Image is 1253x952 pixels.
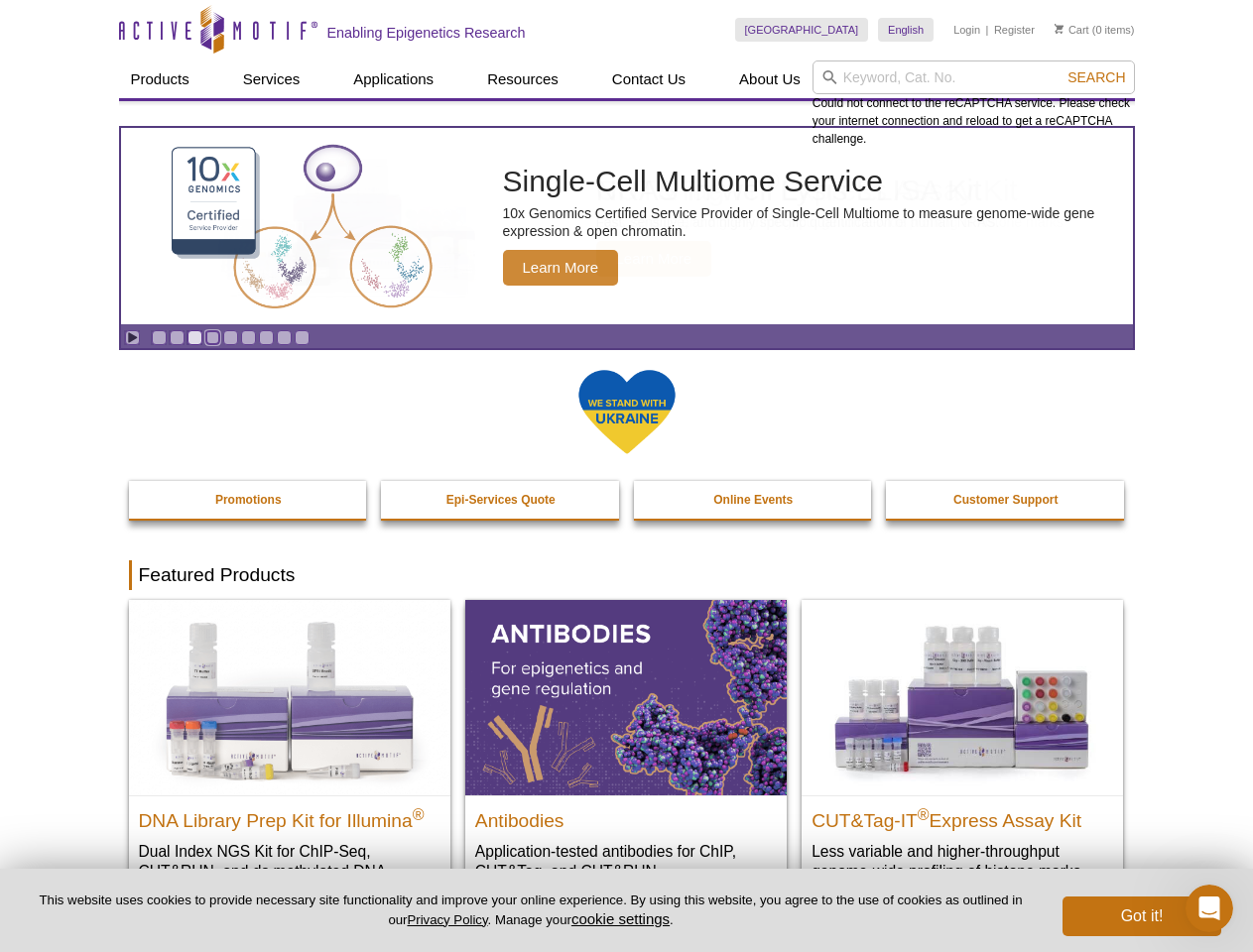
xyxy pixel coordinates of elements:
[295,330,310,345] a: Go to slide 9
[413,805,425,822] sup: ®
[600,60,697,98] a: Contact Us
[953,23,980,37] a: Login
[119,60,201,98] a: Products
[1055,24,1064,34] img: Your Cart
[475,841,777,882] p: Application-tested antibodies for ChIP, CUT&Tag, and CUT&RUN.
[735,18,869,42] a: [GEOGRAPHIC_DATA]
[139,801,440,831] h2: DNA Library Prep Kit for Illumina
[465,600,787,794] img: All Antibodies
[277,330,292,345] a: Go to slide 8
[918,805,930,822] sup: ®
[1062,68,1131,86] button: Search
[381,481,621,519] a: Epi-Services Quote
[241,330,256,345] a: Go to slide 6
[813,60,1135,94] input: Keyword, Cat. No.
[139,841,440,901] p: Dual Index NGS Kit for ChIP-Seq, CUT&RUN, and ds methylated DNA assays.
[1067,69,1125,85] span: Search
[1063,896,1221,936] button: Got it!
[129,481,369,519] a: Promotions
[813,60,1135,148] div: Could not connect to the reCAPTCHA service. Please check your internet connection and reload to g...
[465,600,787,900] a: All Antibodies Antibodies Application-tested antibodies for ChIP, CUT&Tag, and CUT&RUN.
[205,330,220,345] a: Go to slide 4
[215,493,282,507] strong: Promotions
[121,128,1133,324] article: Single-Cell Multiome Service
[953,493,1058,507] strong: Customer Support
[446,493,556,507] strong: Epi-Services Quote
[121,128,1133,324] a: Single-Cell Multiome Service Single-Cell Multiome Service 10x Genomics Certified Service Provider...
[170,330,185,345] a: Go to slide 2
[223,330,238,345] a: Go to slide 5
[1186,885,1233,932] iframe: Intercom live chat
[475,801,777,831] h2: Antibodies
[188,330,202,345] a: Go to slide 3
[812,841,1113,882] p: Less variable and higher-throughput genome-wide profiling of histone marks​.
[878,18,934,42] a: English
[727,60,813,98] a: About Us
[503,167,1123,196] h2: Single-Cell Multiome Service
[32,892,1030,929] p: This website uses cookies to provide necessary site functionality and improve your online experie...
[577,368,677,456] img: We Stand With Ukraine
[634,481,874,519] a: Online Events
[327,24,526,42] h2: Enabling Epigenetics Research
[129,600,450,794] img: DNA Library Prep Kit for Illumina
[503,204,1123,240] p: 10x Genomics Certified Service Provider of Single-Cell Multiome to measure genome-wide gene expre...
[407,912,487,927] a: Privacy Policy
[125,330,140,345] a: Toggle autoplay
[341,60,445,98] a: Applications
[994,23,1035,37] a: Register
[475,60,570,98] a: Resources
[503,250,619,286] span: Learn More
[129,560,1125,590] h2: Featured Products
[1055,23,1089,37] a: Cart
[231,60,313,98] a: Services
[986,18,989,42] li: |
[886,481,1126,519] a: Customer Support
[802,600,1123,900] a: CUT&Tag-IT® Express Assay Kit CUT&Tag-IT®Express Assay Kit Less variable and higher-throughput ge...
[802,600,1123,794] img: CUT&Tag-IT® Express Assay Kit
[713,493,793,507] strong: Online Events
[571,910,670,927] button: cookie settings
[1055,18,1135,42] li: (0 items)
[153,136,450,317] img: Single-Cell Multiome Service
[812,801,1113,831] h2: CUT&Tag-IT Express Assay Kit
[129,600,450,920] a: DNA Library Prep Kit for Illumina DNA Library Prep Kit for Illumina® Dual Index NGS Kit for ChIP-...
[259,330,274,345] a: Go to slide 7
[152,330,167,345] a: Go to slide 1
